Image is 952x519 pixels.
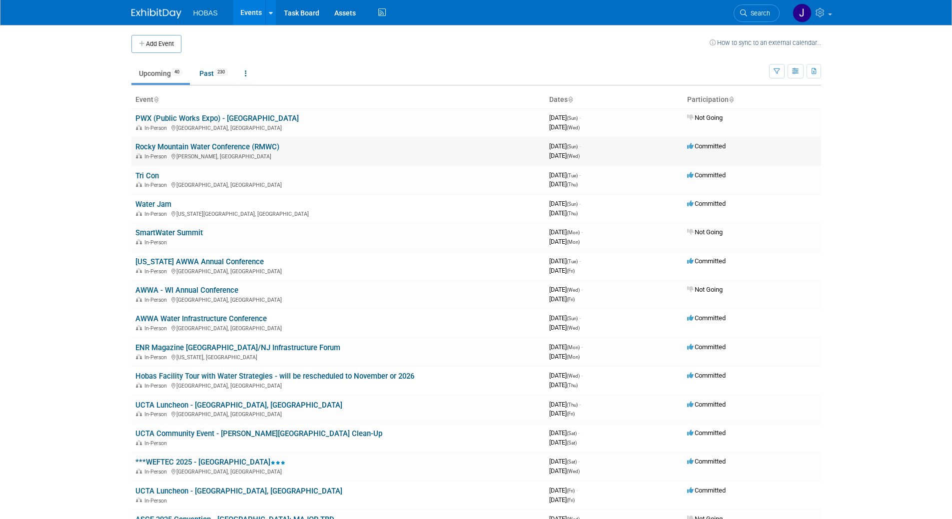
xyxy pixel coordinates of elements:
[549,228,583,236] span: [DATE]
[136,153,142,158] img: In-Person Event
[136,383,142,388] img: In-Person Event
[136,125,142,130] img: In-Person Event
[549,295,575,303] span: [DATE]
[144,239,170,246] span: In-Person
[135,372,414,381] a: Hobas Facility Tour with Water Strategies - will be rescheduled to November or 2026
[549,238,580,245] span: [DATE]
[549,180,578,188] span: [DATE]
[579,171,581,179] span: -
[144,354,170,361] span: In-Person
[734,4,780,22] a: Search
[193,9,218,17] span: HOBAS
[144,125,170,131] span: In-Person
[135,353,541,361] div: [US_STATE], [GEOGRAPHIC_DATA]
[687,429,726,437] span: Committed
[793,3,812,22] img: Jamie Coe
[549,439,577,446] span: [DATE]
[687,114,723,121] span: Not Going
[136,498,142,503] img: In-Person Event
[549,171,581,179] span: [DATE]
[687,171,726,179] span: Committed
[567,411,575,417] span: (Fri)
[135,123,541,131] div: [GEOGRAPHIC_DATA], [GEOGRAPHIC_DATA]
[135,228,203,237] a: SmartWater Summit
[136,182,142,187] img: In-Person Event
[567,297,575,302] span: (Fri)
[581,372,583,379] span: -
[144,325,170,332] span: In-Person
[579,257,581,265] span: -
[549,267,575,274] span: [DATE]
[687,458,726,465] span: Committed
[192,64,235,83] a: Past230
[135,295,541,303] div: [GEOGRAPHIC_DATA], [GEOGRAPHIC_DATA]
[568,95,573,103] a: Sort by Start Date
[567,230,580,235] span: (Mon)
[567,268,575,274] span: (Fri)
[687,286,723,293] span: Not Going
[567,431,577,436] span: (Sat)
[136,411,142,416] img: In-Person Event
[136,297,142,302] img: In-Person Event
[135,209,541,217] div: [US_STATE][GEOGRAPHIC_DATA], [GEOGRAPHIC_DATA]
[567,173,578,178] span: (Tue)
[131,35,181,53] button: Add Event
[144,440,170,447] span: In-Person
[214,68,228,76] span: 230
[144,411,170,418] span: In-Person
[567,316,578,321] span: (Sun)
[144,297,170,303] span: In-Person
[549,286,583,293] span: [DATE]
[567,459,577,465] span: (Sat)
[578,458,580,465] span: -
[549,410,575,417] span: [DATE]
[135,381,541,389] div: [GEOGRAPHIC_DATA], [GEOGRAPHIC_DATA]
[549,353,580,360] span: [DATE]
[135,324,541,332] div: [GEOGRAPHIC_DATA], [GEOGRAPHIC_DATA]
[549,152,580,159] span: [DATE]
[144,383,170,389] span: In-Person
[567,325,580,331] span: (Wed)
[578,429,580,437] span: -
[567,239,580,245] span: (Mon)
[549,209,578,217] span: [DATE]
[144,182,170,188] span: In-Person
[687,401,726,408] span: Committed
[549,114,581,121] span: [DATE]
[549,458,580,465] span: [DATE]
[135,114,299,123] a: PWX (Public Works Expo) - [GEOGRAPHIC_DATA]
[687,372,726,379] span: Committed
[135,429,382,438] a: UCTA Community Event - [PERSON_NAME][GEOGRAPHIC_DATA] Clean-Up
[567,402,578,408] span: (Thu)
[135,257,264,266] a: [US_STATE] AWWA Annual Conference
[135,458,285,467] a: ***WEFTEC 2025 - [GEOGRAPHIC_DATA]
[567,153,580,159] span: (Wed)
[549,487,578,494] span: [DATE]
[131,91,545,108] th: Event
[135,180,541,188] div: [GEOGRAPHIC_DATA], [GEOGRAPHIC_DATA]
[549,200,581,207] span: [DATE]
[136,469,142,474] img: In-Person Event
[567,201,578,207] span: (Sun)
[549,401,581,408] span: [DATE]
[579,142,581,150] span: -
[135,401,342,410] a: UCTA Luncheon - [GEOGRAPHIC_DATA], [GEOGRAPHIC_DATA]
[136,239,142,244] img: In-Person Event
[687,343,726,351] span: Committed
[549,343,583,351] span: [DATE]
[136,268,142,273] img: In-Person Event
[576,487,578,494] span: -
[687,200,726,207] span: Committed
[579,200,581,207] span: -
[136,354,142,359] img: In-Person Event
[567,211,578,216] span: (Thu)
[729,95,734,103] a: Sort by Participation Type
[567,259,578,264] span: (Tue)
[687,142,726,150] span: Committed
[549,381,578,389] span: [DATE]
[144,153,170,160] span: In-Person
[687,487,726,494] span: Committed
[567,440,577,446] span: (Sat)
[567,383,578,388] span: (Thu)
[567,345,580,350] span: (Mon)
